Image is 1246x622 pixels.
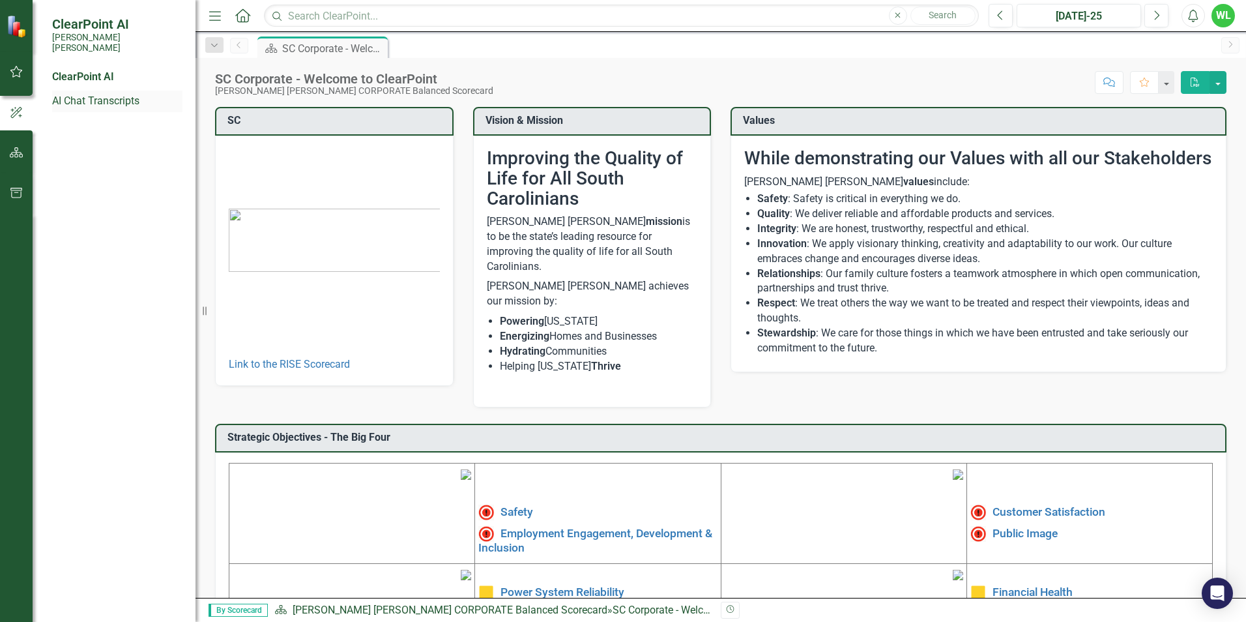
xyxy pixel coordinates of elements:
[485,115,704,126] h3: Vision & Mission
[500,315,544,327] strong: Powering
[274,603,711,618] div: »
[500,585,624,599] a: Power System Reliability
[646,215,682,228] strong: mission
[478,505,494,520] img: High Alert
[500,359,698,374] li: Helping [US_STATE]
[757,326,1213,356] li: : We care for those things in which we have been entrusted and take seriously our commitment to t...
[970,505,986,520] img: High Alert
[478,585,494,600] img: Caution
[613,604,785,616] div: SC Corporate - Welcome to ClearPoint
[478,526,494,542] img: Not Meeting Target
[215,72,493,86] div: SC Corporate - Welcome to ClearPoint
[1017,4,1141,27] button: [DATE]-25
[500,330,549,342] strong: Energizing
[461,469,471,480] img: mceclip1%20v4.png
[500,329,698,344] li: Homes and Businesses
[757,222,796,235] strong: Integrity
[264,5,979,27] input: Search ClearPoint...
[903,175,934,188] strong: values
[215,86,493,96] div: [PERSON_NAME] [PERSON_NAME] CORPORATE Balanced Scorecard
[910,7,976,25] button: Search
[953,570,963,580] img: mceclip4.png
[500,345,545,357] strong: Hydrating
[7,15,29,38] img: ClearPoint Strategy
[757,327,816,339] strong: Stewardship
[757,237,1213,267] li: : We apply visionary thinking, creativity and adaptability to our work. Our culture embraces chan...
[1211,4,1235,27] button: WL
[282,40,384,57] div: SC Corporate - Welcome to ClearPoint
[52,32,182,53] small: [PERSON_NAME] [PERSON_NAME]
[757,207,1213,222] li: : We deliver reliable and affordable products and services.
[1021,8,1137,24] div: [DATE]-25
[591,360,621,372] strong: Thrive
[953,469,963,480] img: mceclip2%20v3.png
[478,526,712,554] a: Employment Engagement, Development & Inclusion
[970,526,986,542] img: Not Meeting Target
[743,115,1219,126] h3: Values
[1202,578,1233,609] div: Open Intercom Messenger
[757,267,820,280] strong: Relationships
[992,526,1058,539] a: Public Image
[487,215,698,276] p: [PERSON_NAME] [PERSON_NAME] is to be the state’s leading resource for improving the quality of li...
[52,94,182,109] a: AI Chat Transcripts
[757,207,790,220] strong: Quality
[500,344,698,359] li: Communities
[229,358,350,370] a: Link to the RISE Scorecard
[757,192,788,205] strong: Safety
[757,192,1213,207] li: : Safety is critical in everything we do.
[757,297,795,309] strong: Respect
[970,585,986,600] img: Caution
[52,16,182,32] span: ClearPoint AI
[744,149,1213,169] h2: While demonstrating our Values with all our Stakeholders
[461,570,471,580] img: mceclip3%20v3.png
[500,314,698,329] li: [US_STATE]
[992,505,1105,518] a: Customer Satisfaction
[293,604,607,616] a: [PERSON_NAME] [PERSON_NAME] CORPORATE Balanced Scorecard
[487,276,698,312] p: [PERSON_NAME] [PERSON_NAME] achieves our mission by:
[757,267,1213,297] li: : Our family culture fosters a teamwork atmosphere in which open communication, partnerships and ...
[209,604,268,617] span: By Scorecard
[757,237,807,250] strong: Innovation
[757,296,1213,326] li: : We treat others the way we want to be treated and respect their viewpoints, ideas and thoughts.
[992,585,1073,599] a: Financial Health
[487,149,698,209] h2: Improving the Quality of Life for All South Carolinians
[227,115,446,126] h3: SC
[929,10,957,20] span: Search
[757,222,1213,237] li: : We are honest, trustworthy, respectful and ethical.
[227,432,1219,443] h3: Strategic Objectives - The Big Four
[744,175,1213,190] p: [PERSON_NAME] [PERSON_NAME] include:
[52,70,182,85] div: ClearPoint AI
[500,505,533,518] a: Safety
